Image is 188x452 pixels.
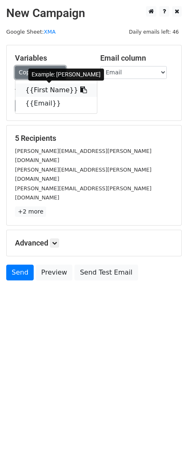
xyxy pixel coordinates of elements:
[36,265,72,280] a: Preview
[15,206,46,217] a: +2 more
[28,69,104,81] div: Example: [PERSON_NAME]
[6,6,182,20] h2: New Campaign
[6,265,34,280] a: Send
[15,167,151,182] small: [PERSON_NAME][EMAIL_ADDRESS][PERSON_NAME][DOMAIN_NAME]
[44,29,55,35] a: XMA
[126,29,182,35] a: Daily emails left: 46
[126,27,182,37] span: Daily emails left: 46
[100,54,173,63] h5: Email column
[15,185,151,201] small: [PERSON_NAME][EMAIL_ADDRESS][PERSON_NAME][DOMAIN_NAME]
[15,238,173,248] h5: Advanced
[74,265,138,280] a: Send Test Email
[15,84,97,97] a: {{First Name}}
[15,148,151,164] small: [PERSON_NAME][EMAIL_ADDRESS][PERSON_NAME][DOMAIN_NAME]
[6,29,56,35] small: Google Sheet:
[15,97,97,110] a: {{Email}}
[15,134,173,143] h5: 5 Recipients
[15,54,88,63] h5: Variables
[146,412,188,452] iframe: Chat Widget
[15,66,66,79] a: Copy/paste...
